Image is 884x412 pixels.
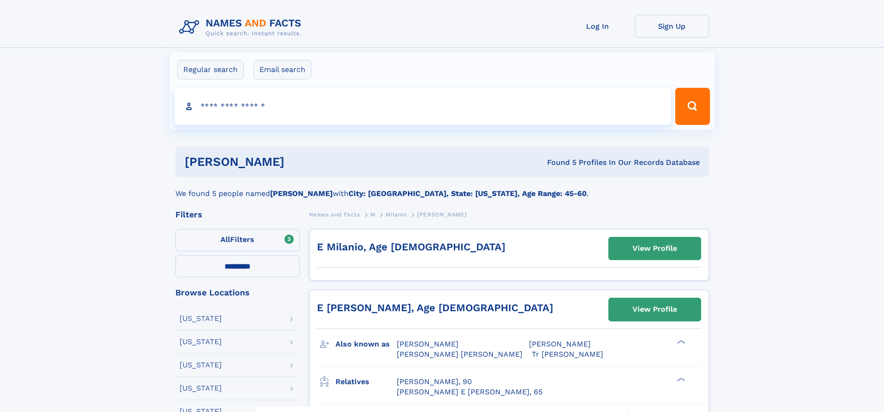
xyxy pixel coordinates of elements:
[336,374,397,390] h3: Relatives
[309,209,360,220] a: Names and Facts
[561,15,635,38] a: Log In
[348,189,587,198] b: City: [GEOGRAPHIC_DATA], State: [US_STATE], Age Range: 45-60
[175,288,300,297] div: Browse Locations
[180,361,222,369] div: [US_STATE]
[417,211,467,218] span: [PERSON_NAME]
[532,350,603,359] span: Tr [PERSON_NAME]
[220,235,230,244] span: All
[180,338,222,346] div: [US_STATE]
[675,376,686,382] div: ❯
[175,15,309,40] img: Logo Names and Facts
[270,189,333,198] b: [PERSON_NAME]
[675,339,686,345] div: ❯
[397,377,472,387] a: [PERSON_NAME], 90
[675,88,710,125] button: Search Button
[397,340,458,348] span: [PERSON_NAME]
[632,238,677,259] div: View Profile
[386,211,407,218] span: Milanio
[253,60,311,79] label: Email search
[609,237,701,260] a: View Profile
[175,229,300,251] label: Filters
[317,241,505,253] a: E Milanio, Age [DEMOGRAPHIC_DATA]
[416,157,700,168] div: Found 5 Profiles In Our Records Database
[185,156,416,168] h1: [PERSON_NAME]
[177,60,244,79] label: Regular search
[397,387,542,397] a: [PERSON_NAME] E [PERSON_NAME], 65
[370,211,375,218] span: M
[386,209,407,220] a: Milanio
[370,209,375,220] a: M
[635,15,709,38] a: Sign Up
[174,88,671,125] input: search input
[180,385,222,392] div: [US_STATE]
[180,315,222,322] div: [US_STATE]
[397,350,523,359] span: [PERSON_NAME] [PERSON_NAME]
[175,177,709,199] div: We found 5 people named with .
[609,298,701,320] a: View Profile
[175,210,300,219] div: Filters
[317,302,553,314] a: E [PERSON_NAME], Age [DEMOGRAPHIC_DATA]
[529,340,591,348] span: [PERSON_NAME]
[336,336,397,352] h3: Also known as
[632,299,677,320] div: View Profile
